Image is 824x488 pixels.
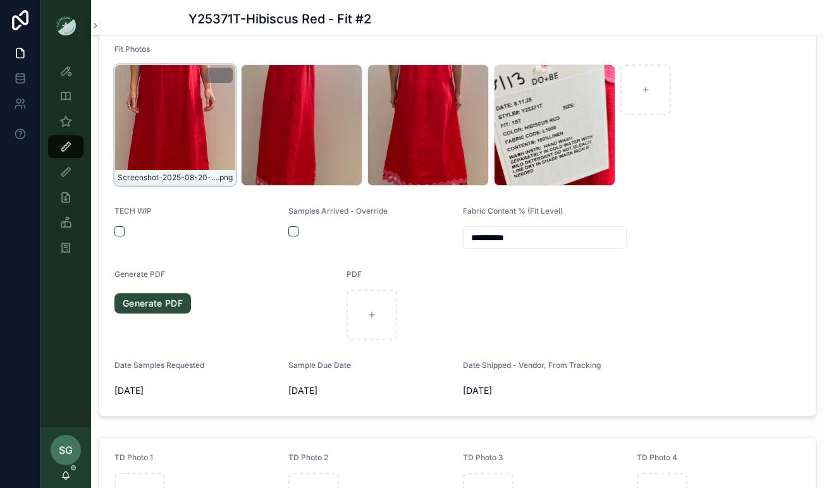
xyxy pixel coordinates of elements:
span: .png [218,173,233,183]
span: TD Photo 4 [637,453,677,462]
span: Sample Due Date [288,360,351,370]
a: Generate PDF [114,293,191,314]
span: SG [59,442,73,458]
h1: Y25371T-Hibiscus Red - Fit #2 [188,10,371,28]
span: Generate PDF [114,269,165,279]
span: Date Samples Requested [114,360,204,370]
span: Fabric Content % (Fit Level) [463,206,563,216]
span: PDF [347,269,362,279]
span: Date Shipped - Vendor, From Tracking [463,360,601,370]
span: TD Photo 3 [463,453,503,462]
span: Samples Arrived - Override [288,206,388,216]
span: [DATE] [463,384,627,397]
span: TD Photo 2 [288,453,328,462]
span: Screenshot-2025-08-20-at-10.17.40-AM [118,173,218,183]
span: [DATE] [288,384,452,397]
span: Fit Photos [114,44,150,54]
span: [DATE] [114,384,278,397]
span: TECH WIP [114,206,152,216]
div: scrollable content [40,51,91,276]
span: TD Photo 1 [114,453,153,462]
img: App logo [56,15,76,35]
